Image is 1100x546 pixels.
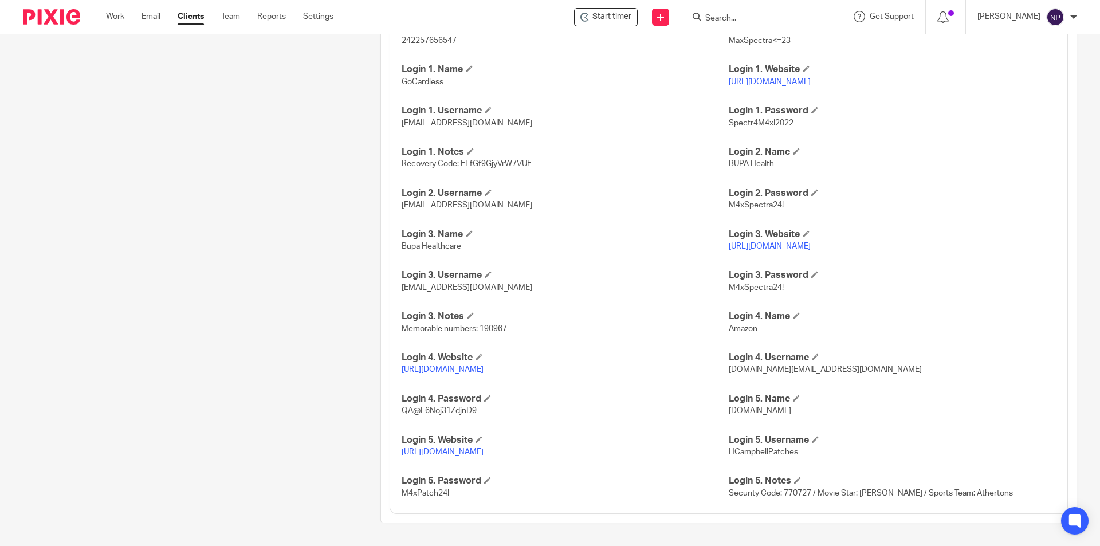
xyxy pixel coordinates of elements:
[729,366,922,374] span: [DOMAIN_NAME][EMAIL_ADDRESS][DOMAIN_NAME]
[402,37,457,45] span: 242257656547
[729,229,1056,241] h4: Login 3. Website
[729,146,1056,158] h4: Login 2. Name
[729,489,1013,497] span: Security Code: 770727 / Movie Star: [PERSON_NAME] / Sports Team: Athertons
[729,475,1056,487] h4: Login 5. Notes
[257,11,286,22] a: Reports
[402,325,507,333] span: Memorable numbers: 190967
[402,64,729,76] h4: Login 1. Name
[23,9,80,25] img: Pixie
[729,269,1056,281] h4: Login 3. Password
[402,187,729,199] h4: Login 2. Username
[729,64,1056,76] h4: Login 1. Website
[574,8,638,26] div: Patchs Health Limited
[729,187,1056,199] h4: Login 2. Password
[402,475,729,487] h4: Login 5. Password
[402,119,532,127] span: [EMAIL_ADDRESS][DOMAIN_NAME]
[402,311,729,323] h4: Login 3. Notes
[729,105,1056,117] h4: Login 1. Password
[402,393,729,405] h4: Login 4. Password
[592,11,631,23] span: Start timer
[402,269,729,281] h4: Login 3. Username
[729,448,798,456] span: HCampbellPatches
[870,13,914,21] span: Get Support
[402,434,729,446] h4: Login 5. Website
[402,284,532,292] span: [EMAIL_ADDRESS][DOMAIN_NAME]
[729,352,1056,364] h4: Login 4. Username
[402,105,729,117] h4: Login 1. Username
[729,311,1056,323] h4: Login 4. Name
[402,352,729,364] h4: Login 4. Website
[402,448,484,456] a: [URL][DOMAIN_NAME]
[402,160,532,168] span: Recovery Code: FEfGf9GjyVrW7VUF
[977,11,1040,22] p: [PERSON_NAME]
[106,11,124,22] a: Work
[729,325,757,333] span: Amazon
[1046,8,1064,26] img: svg%3E
[303,11,333,22] a: Settings
[729,393,1056,405] h4: Login 5. Name
[729,78,811,86] a: [URL][DOMAIN_NAME]
[402,242,461,250] span: Bupa Healthcare
[178,11,204,22] a: Clients
[729,160,774,168] span: BUPA Health
[402,366,484,374] a: [URL][DOMAIN_NAME]
[729,407,791,415] span: [DOMAIN_NAME]
[142,11,160,22] a: Email
[402,78,443,86] span: GoCardless
[729,119,793,127] span: Spectr4M4x!2022
[729,284,784,292] span: M4xSpectra24!
[402,489,449,497] span: M4xPatch24!
[402,407,477,415] span: QA@E6Noj31ZdjnD9
[704,14,807,24] input: Search
[729,37,791,45] span: MaxSpectra<=23
[729,242,811,250] a: [URL][DOMAIN_NAME]
[221,11,240,22] a: Team
[729,434,1056,446] h4: Login 5. Username
[402,201,532,209] span: [EMAIL_ADDRESS][DOMAIN_NAME]
[402,146,729,158] h4: Login 1. Notes
[402,229,729,241] h4: Login 3. Name
[729,201,784,209] span: M4xSpectra24!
